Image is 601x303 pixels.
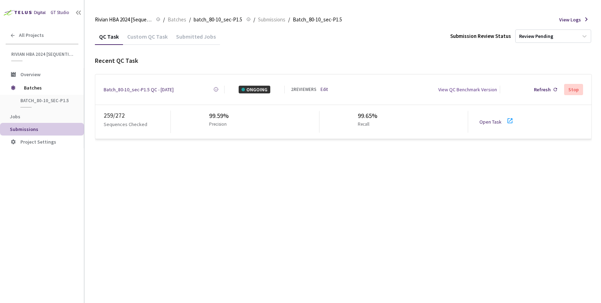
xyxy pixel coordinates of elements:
[258,15,285,24] span: Submissions
[172,33,220,45] div: Submitted Jobs
[559,16,581,24] span: View Logs
[104,86,174,93] a: Batch_80-10_sec-P1.5 QC - [DATE]
[163,15,165,24] li: /
[293,15,342,24] span: Batch_80-10_sec-P1.5
[479,119,502,125] a: Open Task
[104,120,147,128] p: Sequences Checked
[19,32,44,38] span: All Projects
[358,111,377,121] div: 99.65%
[189,15,191,24] li: /
[568,87,579,92] div: Stop
[51,9,69,16] div: GT Studio
[11,51,74,57] span: Rivian HBA 2024 [Sequential]
[438,86,497,93] div: View QC Benchmark Version
[95,56,592,66] div: Recent QC Task
[321,86,328,93] a: Edit
[291,86,316,93] div: 2 REVIEWERS
[168,15,186,24] span: Batches
[209,111,230,121] div: 99.59%
[95,33,123,45] div: QC Task
[95,15,152,24] span: Rivian HBA 2024 [Sequential]
[24,81,72,95] span: Batches
[194,15,242,24] span: batch_80-10_sec-P1.5
[10,113,20,120] span: Jobs
[450,32,511,40] div: Submission Review Status
[20,139,56,145] span: Project Settings
[257,15,287,23] a: Submissions
[104,111,170,120] div: 259 / 272
[358,121,375,128] p: Recall
[166,15,188,23] a: Batches
[123,33,172,45] div: Custom QC Task
[534,86,551,93] div: Refresh
[519,33,553,40] div: Review Pending
[20,98,72,104] span: batch_80-10_sec-P1.5
[20,71,40,78] span: Overview
[209,121,227,128] p: Precision
[288,15,290,24] li: /
[253,15,255,24] li: /
[10,126,38,132] span: Submissions
[239,86,270,93] div: ONGOING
